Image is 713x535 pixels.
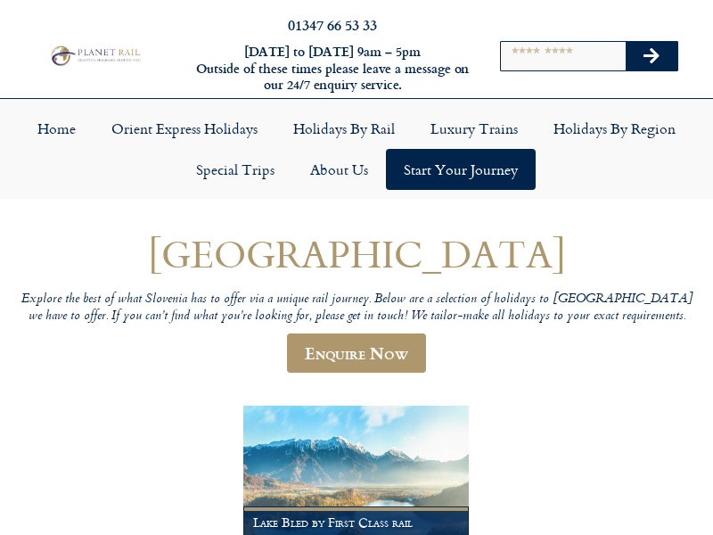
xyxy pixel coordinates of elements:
[16,233,697,275] h1: [GEOGRAPHIC_DATA]
[626,42,677,70] button: Search
[20,108,94,149] a: Home
[413,108,536,149] a: Luxury Trains
[287,333,426,373] a: Enquire Now
[47,44,143,67] img: Planet Rail Train Holidays Logo
[16,292,697,325] p: Explore the best of what Slovenia has to offer via a unique rail journey. Below are a selection o...
[536,108,693,149] a: Holidays by Region
[253,515,460,530] h1: Lake Bled by First Class rail
[9,108,704,190] nav: Menu
[194,44,471,94] h6: [DATE] to [DATE] 9am – 5pm Outside of these times please leave a message on our 24/7 enquiry serv...
[178,149,292,190] a: Special Trips
[288,14,377,35] a: 01347 66 53 33
[94,108,275,149] a: Orient Express Holidays
[275,108,413,149] a: Holidays by Rail
[386,149,536,190] a: Start your Journey
[292,149,386,190] a: About Us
